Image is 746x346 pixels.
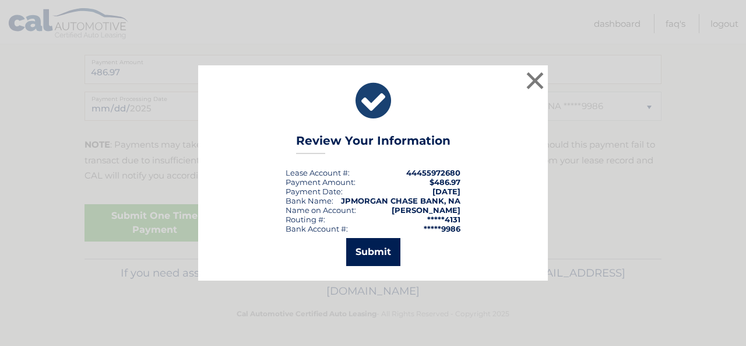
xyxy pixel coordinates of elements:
[286,205,356,215] div: Name on Account:
[341,196,460,205] strong: JPMORGAN CHASE BANK, NA
[523,69,547,92] button: ×
[286,187,341,196] span: Payment Date
[286,215,325,224] div: Routing #:
[430,177,460,187] span: $486.97
[286,187,343,196] div: :
[286,196,333,205] div: Bank Name:
[406,168,460,177] strong: 44455972680
[286,224,348,233] div: Bank Account #:
[346,238,400,266] button: Submit
[296,134,451,154] h3: Review Your Information
[432,187,460,196] span: [DATE]
[392,205,460,215] strong: [PERSON_NAME]
[286,168,350,177] div: Lease Account #:
[286,177,356,187] div: Payment Amount:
